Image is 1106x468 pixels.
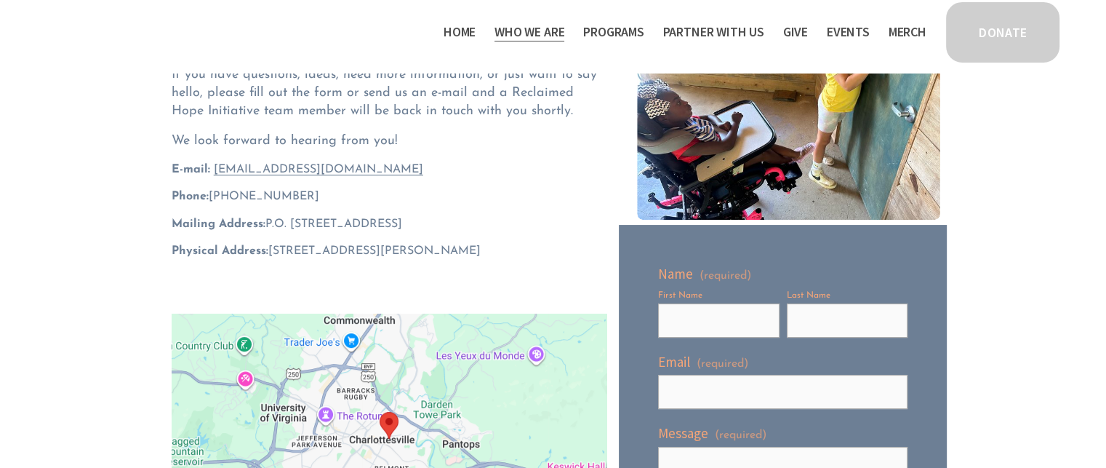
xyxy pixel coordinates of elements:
span: Who We Are [494,22,564,43]
span: If you have questions, ideas, need more information, or just want to say hello, please fill out t... [172,68,601,118]
span: Email [658,352,690,372]
strong: E-mail: [172,164,210,175]
span: (required) [700,270,751,282]
a: folder dropdown [494,20,564,44]
a: Events [827,20,870,44]
span: (required) [697,356,748,372]
strong: Mailing Address: [172,218,265,230]
a: Merch [889,20,926,44]
div: Last Name [787,290,908,304]
a: folder dropdown [583,20,644,44]
span: Programs [583,22,644,43]
span: Message [658,424,708,443]
a: Home [444,20,476,44]
span: [STREET_ADDRESS][PERSON_NAME] [172,245,481,257]
span: Name [658,264,693,284]
span: ‪[PHONE_NUMBER]‬ [172,191,319,202]
span: We look forward to hearing from you! [172,135,398,148]
span: P.O. [STREET_ADDRESS] [172,218,402,230]
div: RHI Headquarters 911 East Jefferson Street Charlottesville, VA, 22902, United States [380,412,398,439]
span: Partner With Us [663,22,764,43]
span: (required) [715,427,766,443]
div: First Name [658,290,780,304]
a: [EMAIL_ADDRESS][DOMAIN_NAME] [214,164,423,175]
a: folder dropdown [663,20,764,44]
a: Give [783,20,808,44]
strong: Phone: [172,191,209,202]
strong: Physical Address: [172,245,268,257]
